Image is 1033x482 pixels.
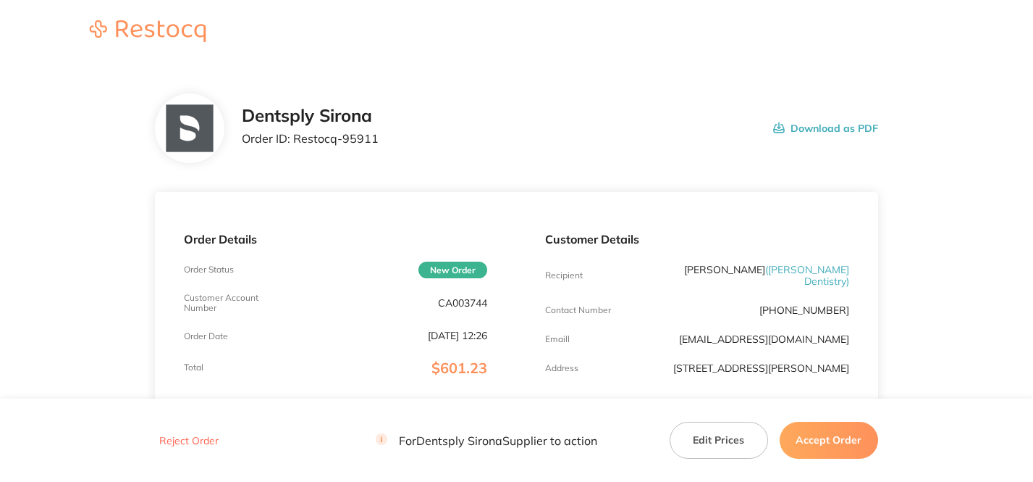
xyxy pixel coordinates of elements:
button: Reject Order [155,434,223,447]
p: Order ID: Restocq- 95911 [242,132,379,145]
h2: Dentsply Sirona [242,106,379,126]
p: [DATE] 12:26 [428,330,487,341]
p: Contact Number [545,305,611,315]
p: Order Status [184,265,234,275]
a: [EMAIL_ADDRESS][DOMAIN_NAME] [679,333,849,346]
p: Order Details [184,233,487,246]
span: New Order [418,262,487,278]
p: [PHONE_NUMBER] [759,304,849,316]
p: For Dentsply Sirona Supplier to action [376,433,597,447]
p: Order Date [184,331,228,341]
p: Customer Account Number [184,293,285,313]
p: Total [184,362,203,373]
img: Restocq logo [75,20,220,42]
a: Restocq logo [75,20,220,44]
p: Address [545,363,578,373]
img: NTllNzd2NQ [166,105,213,152]
button: Edit Prices [670,422,768,458]
p: Customer Details [545,233,848,246]
p: [STREET_ADDRESS][PERSON_NAME] [673,362,849,374]
span: ( [PERSON_NAME] Dentistry ) [765,263,849,288]
span: $601.23 [431,359,487,377]
button: Accept Order [780,422,878,458]
button: Download as PDF [773,106,878,151]
p: Recipient [545,270,583,281]
p: Emaill [545,334,570,344]
p: [PERSON_NAME] [646,264,849,287]
p: CA003744 [438,297,487,309]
